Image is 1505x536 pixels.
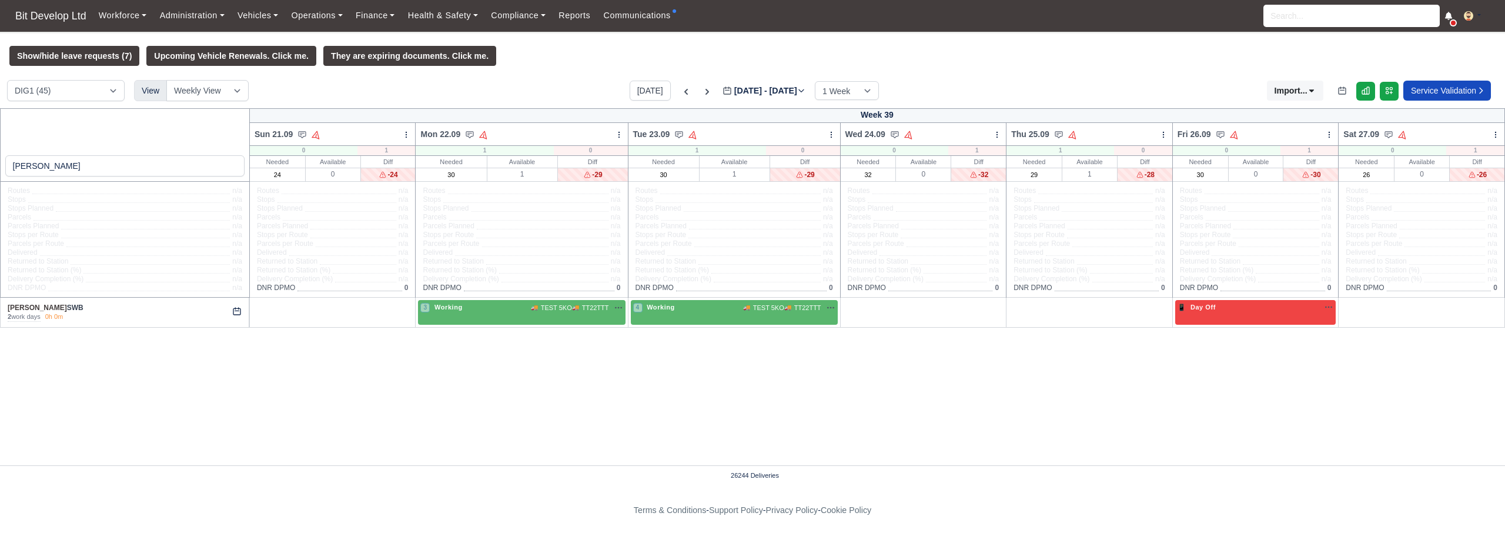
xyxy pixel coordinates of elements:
span: n/a [823,257,833,265]
span: 🚚 [572,303,579,312]
span: n/a [989,231,999,239]
span: Parcels per Route [423,239,479,248]
span: DNR DPMO [1180,284,1218,292]
span: TEST 5KO [753,303,784,313]
span: Stops Planned [423,204,469,213]
span: n/a [1487,187,1497,195]
span: Delivery Completion (%) [636,275,711,284]
span: n/a [1487,275,1497,283]
span: n/a [989,187,999,195]
span: n/a [823,195,833,204]
span: DNR DPMO [423,284,461,292]
span: n/a [823,187,833,195]
span: n/a [1155,257,1165,265]
span: Working [644,303,677,311]
span: n/a [989,213,999,221]
span: Returned to Station (%) [423,266,496,275]
span: Returned to Station [8,257,68,266]
div: -26 [1450,168,1504,181]
span: Parcels per Route [1014,239,1070,248]
div: Available [700,156,770,168]
span: n/a [232,222,242,230]
div: 0 [1394,168,1449,180]
span: Delivered [848,248,878,257]
span: n/a [989,204,999,212]
span: Stops [423,195,441,204]
span: Returned to Station [1346,257,1406,266]
span: Delivery Completion (%) [1346,275,1422,284]
div: Available [1394,156,1449,168]
span: Delivered [1180,248,1210,257]
span: n/a [1322,266,1332,274]
span: n/a [611,231,621,239]
span: n/a [823,213,833,221]
div: Diff [1283,156,1338,168]
span: n/a [1155,195,1165,204]
div: Needed [250,156,305,168]
span: Returned to Station (%) [257,266,330,275]
div: 1 [1280,146,1339,155]
div: 1 [1006,146,1114,155]
span: Routes [8,187,30,195]
div: -29 [558,168,628,181]
span: Parcels per Route [8,239,64,248]
span: n/a [399,187,409,195]
span: Returned to Station (%) [1346,266,1419,275]
span: Returned to Station [848,257,908,266]
span: n/a [989,195,999,204]
a: Workforce [92,4,153,27]
span: n/a [232,275,242,283]
span: n/a [611,204,621,212]
span: n/a [232,257,242,265]
div: 0 [841,146,948,155]
span: n/a [399,239,409,248]
span: n/a [1487,248,1497,257]
span: Stops Planned [848,204,894,213]
span: n/a [1487,222,1497,230]
span: n/a [1487,257,1497,265]
span: Stops per Route [8,231,59,239]
span: Parcels per Route [1346,239,1402,248]
span: 🚚 [531,303,538,312]
span: n/a [1487,239,1497,248]
span: n/a [611,248,621,257]
span: Parcels [423,213,446,222]
span: n/a [823,266,833,274]
span: Working [432,303,465,311]
span: n/a [1155,204,1165,212]
span: n/a [823,275,833,283]
span: Sat 27.09 [1343,128,1379,140]
div: 0 [1173,146,1280,155]
a: Reports [552,4,597,27]
div: 0 [896,168,951,180]
div: -30 [1283,168,1338,181]
span: n/a [232,187,242,195]
div: 1 [416,146,553,155]
span: Parcels [1014,213,1037,222]
div: Available [1062,156,1117,168]
span: TEST 5KO [541,303,572,313]
span: Stops [1014,195,1032,204]
span: Returned to Station (%) [1014,266,1087,275]
button: Show/hide leave requests (7) [9,46,139,66]
span: n/a [1155,266,1165,274]
span: Stops Planned [636,204,681,213]
span: Parcels Planned [636,222,687,231]
span: n/a [1155,239,1165,248]
span: Parcels [1346,213,1369,222]
span: n/a [232,213,242,221]
button: Import... [1267,81,1323,101]
span: Parcels [848,213,871,222]
div: -32 [951,168,1006,181]
div: Diff [558,156,628,168]
input: Search contractors... [5,155,245,177]
span: n/a [823,231,833,239]
span: Delivery Completion (%) [1014,275,1089,284]
span: Delivered [257,248,287,257]
span: TT22TTT [582,303,609,313]
span: Returned to Station [636,257,696,266]
span: 0 [404,284,409,292]
span: Parcels per Route [636,239,692,248]
span: 0 [1493,284,1497,292]
div: Available [487,156,557,168]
